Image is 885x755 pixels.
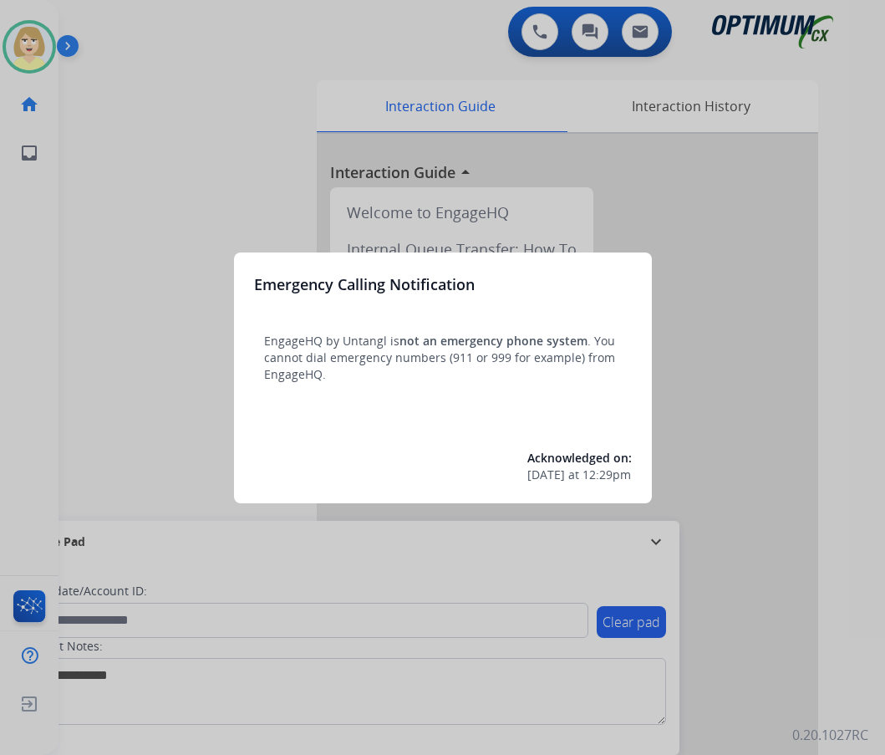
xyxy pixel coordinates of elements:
[792,725,868,745] p: 0.20.1027RC
[582,467,631,483] span: 12:29pm
[399,333,587,349] span: not an emergency phone system
[254,273,475,296] h3: Emergency Calling Notification
[527,467,632,483] div: at
[527,467,565,483] span: [DATE]
[527,450,632,466] span: Acknowledged on:
[264,333,622,383] p: EngageHQ by Untangl is . You cannot dial emergency numbers (911 or 999 for example) from EngageHQ.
